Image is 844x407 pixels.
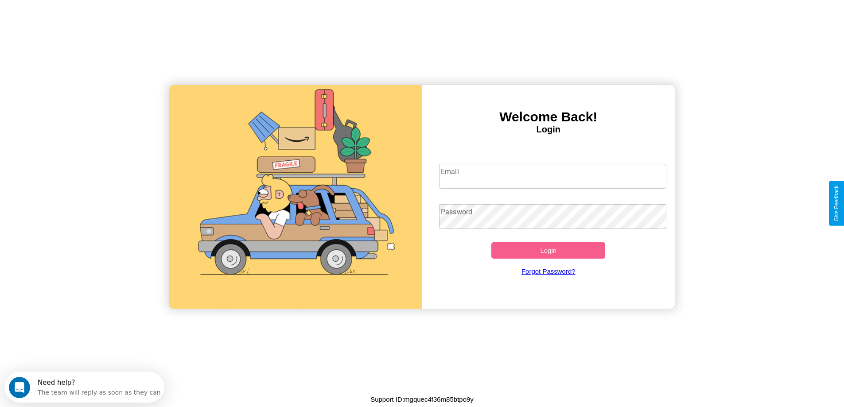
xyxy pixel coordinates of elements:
button: Login [491,242,605,259]
h3: Welcome Back! [422,109,675,124]
p: Support ID: mgquec4f36m85btpo9y [370,393,474,405]
div: Open Intercom Messenger [4,4,165,28]
div: Need help? [33,8,156,15]
iframe: Intercom live chat [9,377,30,398]
div: Give Feedback [833,186,840,221]
iframe: Intercom live chat discovery launcher [4,372,164,403]
div: The team will reply as soon as they can [33,15,156,24]
img: gif [169,85,422,309]
h4: Login [422,124,675,135]
a: Forgot Password? [435,259,662,284]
